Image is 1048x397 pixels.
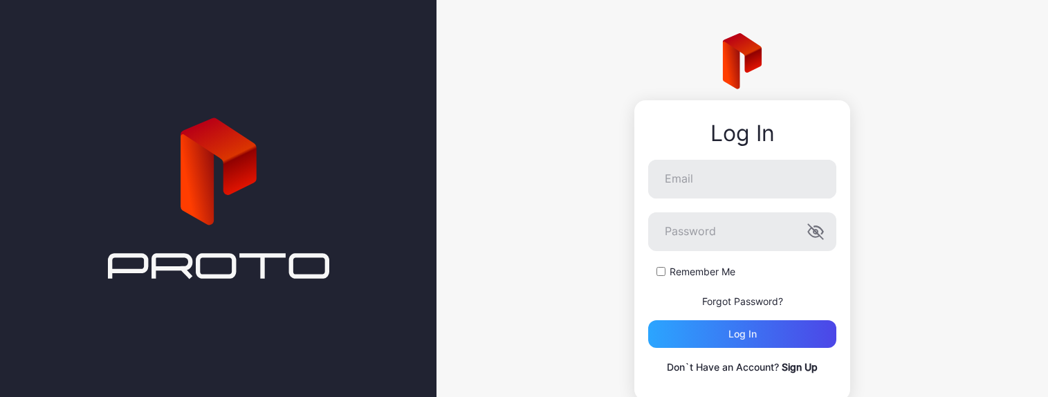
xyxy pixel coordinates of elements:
button: Log in [648,320,836,348]
button: Password [807,223,824,240]
label: Remember Me [670,265,735,279]
p: Don`t Have an Account? [648,359,836,376]
div: Log in [728,329,757,340]
a: Sign Up [782,361,818,373]
div: Log In [648,121,836,146]
input: Password [648,212,836,251]
input: Email [648,160,836,198]
a: Forgot Password? [702,295,783,307]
